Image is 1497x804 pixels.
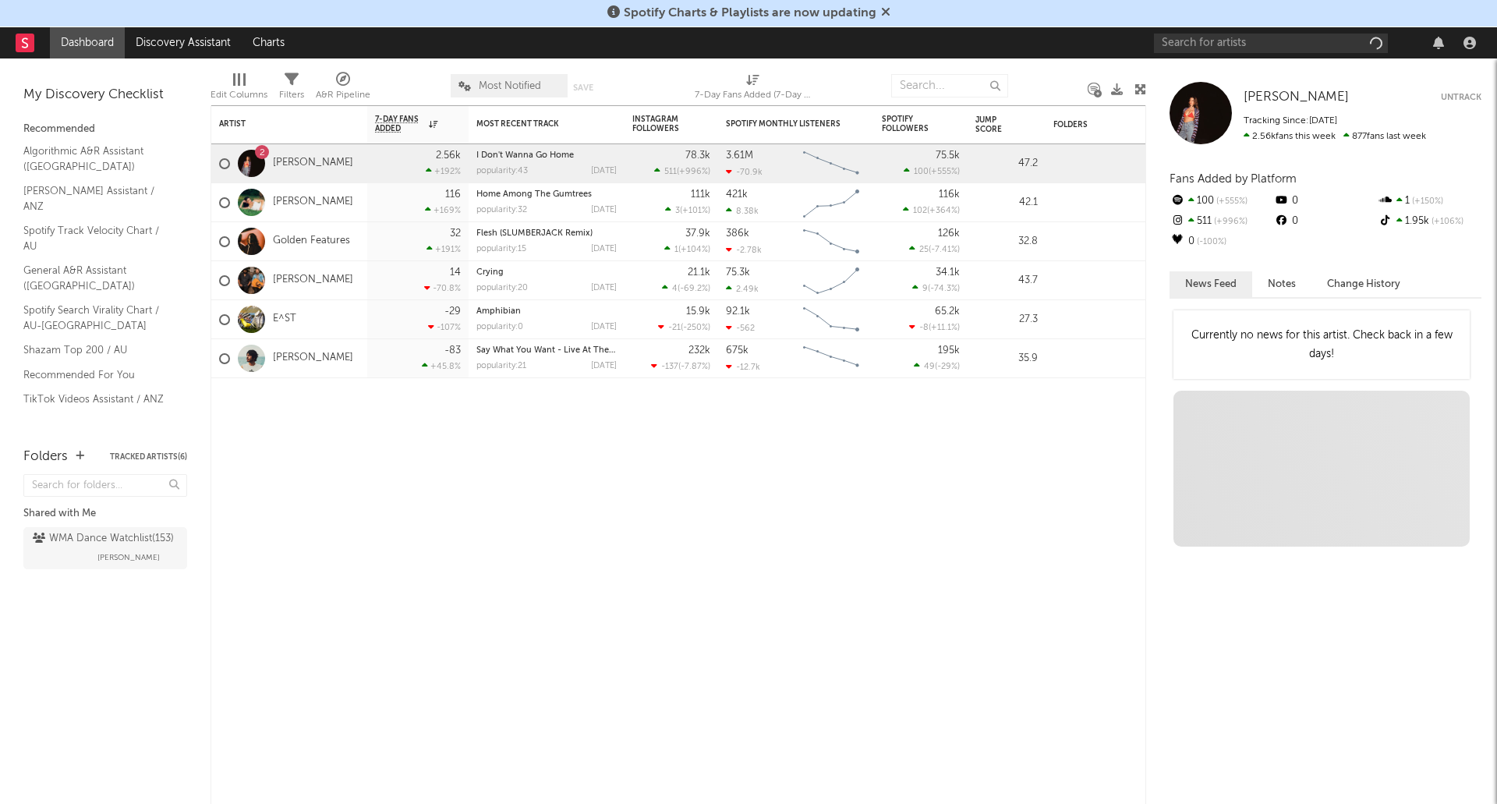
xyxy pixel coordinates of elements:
[33,530,174,548] div: WMA Dance Watchlist ( 153 )
[975,271,1038,290] div: 43.7
[675,207,680,215] span: 3
[975,193,1038,212] div: 42.1
[97,548,160,567] span: [PERSON_NAME]
[1214,197,1247,206] span: +555 %
[476,268,504,277] a: Crying
[23,302,172,334] a: Spotify Search Virality Chart / AU-[GEOGRAPHIC_DATA]
[726,228,749,239] div: 386k
[929,207,957,215] span: +364 %
[939,189,960,200] div: 116k
[425,205,461,215] div: +169 %
[591,245,617,253] div: [DATE]
[683,324,708,332] span: -250 %
[436,151,461,161] div: 2.56k
[1244,132,1426,141] span: 877 fans last week
[936,267,960,278] div: 34.1k
[110,453,187,461] button: Tracked Artists(6)
[695,86,812,104] div: 7-Day Fans Added (7-Day Fans Added)
[316,66,370,112] div: A&R Pipeline
[23,222,172,254] a: Spotify Track Velocity Chart / AU
[726,323,755,333] div: -562
[726,151,753,161] div: 3.61M
[909,244,960,254] div: ( )
[476,323,523,331] div: popularity: 0
[924,363,935,371] span: 49
[476,307,521,316] a: Amphibian
[1410,197,1443,206] span: +150 %
[273,274,353,287] a: [PERSON_NAME]
[726,306,750,317] div: 92.1k
[912,283,960,293] div: ( )
[913,207,927,215] span: 102
[935,306,960,317] div: 65.2k
[479,81,541,91] span: Most Notified
[672,285,678,293] span: 4
[975,310,1038,329] div: 27.3
[903,205,960,215] div: ( )
[882,115,936,133] div: Spotify Followers
[279,66,304,112] div: Filters
[476,190,617,199] div: Home Among The Gumtrees
[23,262,172,294] a: General A&R Assistant ([GEOGRAPHIC_DATA])
[1053,120,1170,129] div: Folders
[726,167,763,177] div: -70.9k
[450,267,461,278] div: 14
[1429,218,1463,226] span: +106 %
[680,285,708,293] span: -69.2 %
[881,7,890,19] span: Dismiss
[476,362,526,370] div: popularity: 21
[444,306,461,317] div: -29
[476,190,592,199] a: Home Among The Gumtrees
[624,7,876,19] span: Spotify Charts & Playlists are now updating
[796,339,866,378] svg: Chart title
[1252,271,1311,297] button: Notes
[654,166,710,176] div: ( )
[685,151,710,161] div: 78.3k
[674,246,678,254] span: 1
[476,119,593,129] div: Most Recent Track
[1154,34,1388,53] input: Search for artists
[726,267,750,278] div: 75.3k
[664,244,710,254] div: ( )
[914,168,929,176] span: 100
[23,448,68,466] div: Folders
[796,144,866,183] svg: Chart title
[23,474,187,497] input: Search for folders...
[573,83,593,92] button: Save
[685,228,710,239] div: 37.9k
[23,505,187,523] div: Shared with Me
[664,168,677,176] span: 511
[651,361,710,371] div: ( )
[686,306,710,317] div: 15.9k
[1273,211,1377,232] div: 0
[682,207,708,215] span: +101 %
[662,283,710,293] div: ( )
[375,115,425,133] span: 7-Day Fans Added
[1244,116,1337,126] span: Tracking Since: [DATE]
[922,285,928,293] span: 9
[476,307,617,316] div: Amphibian
[688,267,710,278] div: 21.1k
[796,222,866,261] svg: Chart title
[591,323,617,331] div: [DATE]
[909,322,960,332] div: ( )
[476,346,699,355] a: Say What You Want - Live At The [GEOGRAPHIC_DATA]
[695,66,812,112] div: 7-Day Fans Added (7-Day Fans Added)
[23,342,172,359] a: Shazam Top 200 / AU
[476,268,617,277] div: Crying
[476,151,617,160] div: I Don't Wanna Go Home
[681,363,708,371] span: -7.87 %
[23,527,187,569] a: WMA Dance Watchlist(153)[PERSON_NAME]
[726,245,762,255] div: -2.78k
[975,349,1038,368] div: 35.9
[931,246,957,254] span: -7.41 %
[450,228,461,239] div: 32
[919,324,929,332] span: -8
[1173,310,1470,379] div: Currently no news for this artist. Check back in a few days!
[1244,132,1336,141] span: 2.56k fans this week
[273,313,296,326] a: E^ST
[1378,191,1481,211] div: 1
[316,86,370,104] div: A&R Pipeline
[904,166,960,176] div: ( )
[1244,90,1349,104] span: [PERSON_NAME]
